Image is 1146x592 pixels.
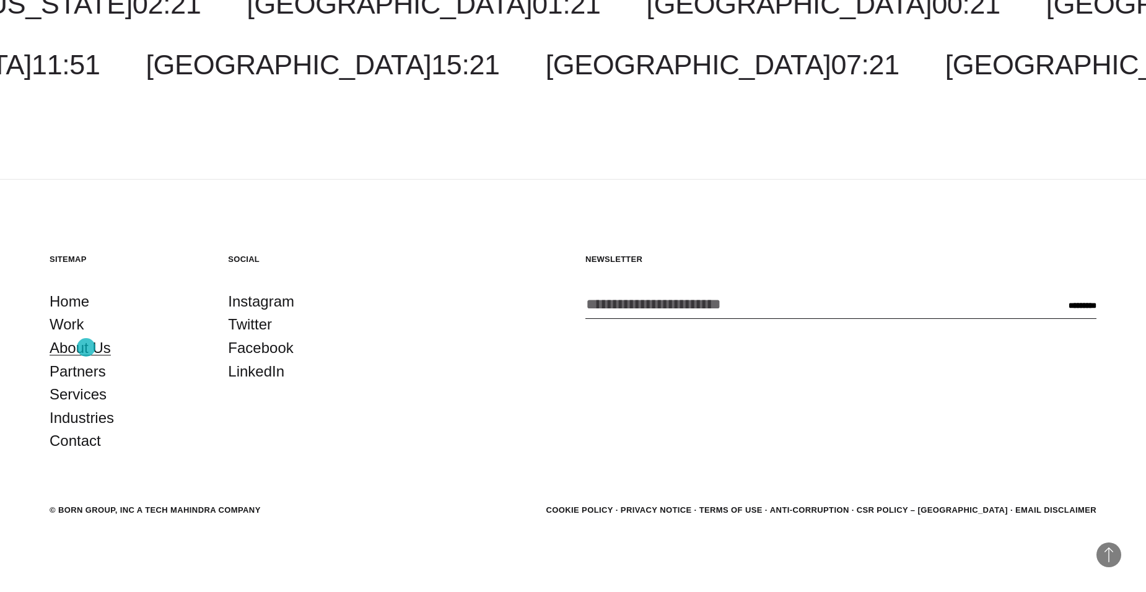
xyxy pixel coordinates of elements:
[228,313,272,336] a: Twitter
[585,254,1096,264] h5: Newsletter
[1096,542,1121,567] button: Back to Top
[50,290,89,313] a: Home
[1015,505,1096,515] a: Email Disclaimer
[770,505,849,515] a: Anti-Corruption
[50,406,114,430] a: Industries
[50,313,84,336] a: Work
[50,336,111,360] a: About Us
[546,49,899,81] a: [GEOGRAPHIC_DATA]07:21
[50,504,261,516] div: © BORN GROUP, INC A Tech Mahindra Company
[228,360,284,383] a: LinkedIn
[831,49,899,81] span: 07:21
[146,49,499,81] a: [GEOGRAPHIC_DATA]15:21
[50,429,101,453] a: Contact
[228,254,382,264] h5: Social
[50,383,107,406] a: Services
[621,505,692,515] a: Privacy Notice
[228,290,294,313] a: Instagram
[50,254,203,264] h5: Sitemap
[546,505,613,515] a: Cookie Policy
[699,505,763,515] a: Terms of Use
[857,505,1008,515] a: CSR POLICY – [GEOGRAPHIC_DATA]
[50,360,106,383] a: Partners
[431,49,499,81] span: 15:21
[228,336,293,360] a: Facebook
[32,49,100,81] span: 11:51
